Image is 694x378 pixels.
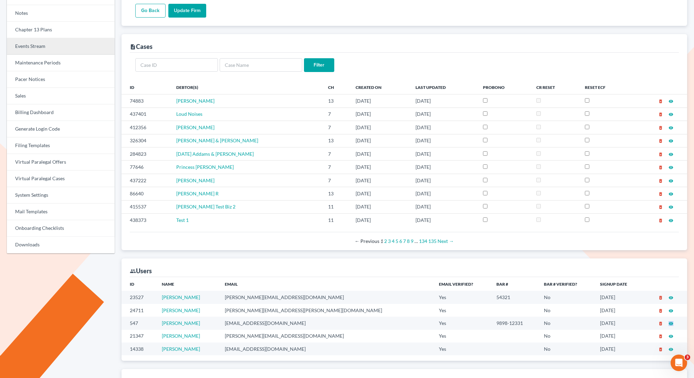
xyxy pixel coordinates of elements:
[669,217,673,223] a: visibility
[685,355,690,360] span: 3
[122,174,171,187] td: 437222
[658,333,663,339] a: delete_forever
[410,80,477,94] th: Last Updated
[130,268,136,274] i: group
[669,139,673,143] i: visibility
[410,161,477,174] td: [DATE]
[7,137,115,154] a: Filing Templates
[658,137,663,143] a: delete_forever
[162,294,200,300] a: [PERSON_NAME]
[433,317,491,329] td: Yes
[122,277,157,291] th: ID
[433,330,491,343] td: Yes
[410,147,477,160] td: [DATE]
[669,295,673,300] i: visibility
[350,214,410,227] td: [DATE]
[350,147,410,160] td: [DATE]
[176,204,235,210] a: [PERSON_NAME] Test Biz 2
[176,111,202,117] span: Loud Noises
[671,355,687,371] iframe: Intercom live chat
[7,237,115,253] a: Downloads
[669,347,673,352] i: visibility
[176,151,254,157] a: [DATE] Addams & [PERSON_NAME]
[350,161,410,174] td: [DATE]
[350,134,410,147] td: [DATE]
[162,307,200,313] a: [PERSON_NAME]
[176,137,258,143] a: [PERSON_NAME] & [PERSON_NAME]
[350,200,410,213] td: [DATE]
[658,334,663,339] i: delete_forever
[392,238,395,244] a: Page 4
[162,320,200,326] a: [PERSON_NAME]
[538,343,595,355] td: No
[438,238,454,244] a: Next page
[410,94,477,108] td: [DATE]
[658,204,663,210] a: delete_forever
[176,98,214,104] a: [PERSON_NAME]
[176,191,219,196] span: [PERSON_NAME] R
[669,320,673,326] a: visibility
[410,200,477,213] td: [DATE]
[350,94,410,108] td: [DATE]
[399,238,402,244] a: Page 6
[130,44,136,50] i: description
[219,330,433,343] td: [PERSON_NAME][EMAIL_ADDRESS][DOMAIN_NAME]
[7,154,115,171] a: Virtual Paralegal Offers
[669,334,673,339] i: visibility
[491,277,539,291] th: Bar #
[403,238,406,244] a: Page 7
[595,317,643,329] td: [DATE]
[7,121,115,137] a: Generate Login Code
[658,295,663,300] i: delete_forever
[410,134,477,147] td: [DATE]
[538,330,595,343] td: No
[433,343,491,355] td: Yes
[323,174,350,187] td: 7
[350,121,410,134] td: [DATE]
[130,42,153,51] div: Cases
[7,38,115,55] a: Events Stream
[669,151,673,157] a: visibility
[669,333,673,339] a: visibility
[669,124,673,130] a: visibility
[658,111,663,117] a: delete_forever
[658,164,663,170] a: delete_forever
[122,108,171,121] td: 437401
[122,121,171,134] td: 412356
[411,238,413,244] a: Page 9
[323,161,350,174] td: 7
[323,214,350,227] td: 11
[176,217,189,223] a: Test 1
[669,125,673,130] i: visibility
[658,321,663,326] i: delete_forever
[7,55,115,71] a: Maintenance Periods
[669,191,673,196] a: visibility
[7,22,115,38] a: Chapter 13 Plans
[658,347,663,352] i: delete_forever
[7,5,115,22] a: Notes
[669,204,673,210] a: visibility
[410,121,477,134] td: [DATE]
[176,124,214,130] a: [PERSON_NAME]
[323,108,350,121] td: 7
[304,58,334,72] input: Filter
[176,177,214,183] span: [PERSON_NAME]
[122,147,171,160] td: 284823
[323,187,350,200] td: 13
[595,277,643,291] th: Signup Date
[658,320,663,326] a: delete_forever
[122,200,171,213] td: 415537
[323,121,350,134] td: 7
[658,218,663,223] i: delete_forever
[162,333,200,339] a: [PERSON_NAME]
[658,294,663,300] a: delete_forever
[658,177,663,183] a: delete_forever
[407,238,410,244] a: Page 8
[658,178,663,183] i: delete_forever
[658,192,663,196] i: delete_forever
[176,164,234,170] a: Princess [PERSON_NAME]
[538,277,595,291] th: Bar # Verified?
[156,277,219,291] th: Name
